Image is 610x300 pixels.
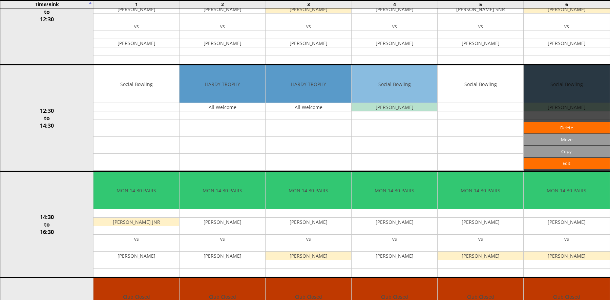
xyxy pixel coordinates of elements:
td: [PERSON_NAME] [93,252,179,260]
td: [PERSON_NAME] [266,5,351,14]
td: [PERSON_NAME] [352,103,437,111]
td: vs [180,235,265,243]
td: [PERSON_NAME] [438,39,523,47]
a: Edit [524,158,609,169]
td: 4 [352,0,438,8]
td: vs [93,235,179,243]
td: [PERSON_NAME] [438,218,523,226]
td: vs [524,22,609,30]
td: MON 14.30 PAIRS [180,172,265,209]
td: HARDY TROPHY [180,65,265,103]
td: vs [438,22,523,30]
td: 1 [93,0,180,8]
td: [PERSON_NAME] [524,39,609,47]
td: MON 14.30 PAIRS [266,172,351,209]
td: All Welcome [180,103,265,111]
td: [PERSON_NAME] [352,5,437,14]
td: [PERSON_NAME] [438,252,523,260]
td: 2 [180,0,266,8]
td: [PERSON_NAME] [180,39,265,47]
td: 6 [524,0,610,8]
td: [PERSON_NAME] [524,252,609,260]
td: [PERSON_NAME] [266,252,351,260]
td: Social Bowling [352,65,437,103]
td: vs [524,235,609,243]
td: MON 14.30 PAIRS [352,172,437,209]
td: vs [180,22,265,30]
td: [PERSON_NAME] [352,39,437,47]
td: vs [266,22,351,30]
input: Copy [524,146,609,157]
td: vs [266,235,351,243]
td: 5 [438,0,524,8]
td: Time/Rink [0,0,93,8]
td: [PERSON_NAME] [180,252,265,260]
td: [PERSON_NAME] [180,218,265,226]
td: 14:30 to 16:30 [0,171,93,278]
td: [PERSON_NAME] [352,252,437,260]
td: vs [352,235,437,243]
td: HARDY TROPHY [266,65,351,103]
td: 12:30 to 14:30 [0,65,93,171]
td: [PERSON_NAME] JNR [93,218,179,226]
td: [PERSON_NAME] [180,5,265,14]
td: [PERSON_NAME] [524,218,609,226]
td: [PERSON_NAME] SNR [438,5,523,14]
td: [PERSON_NAME] [266,39,351,47]
input: Move [524,134,609,145]
td: [PERSON_NAME] [524,5,609,14]
td: MON 14.30 PAIRS [524,172,609,209]
td: [PERSON_NAME] [93,5,179,14]
td: vs [438,235,523,243]
td: vs [352,22,437,30]
td: MON 14.30 PAIRS [438,172,523,209]
td: [PERSON_NAME] [266,218,351,226]
a: Delete [524,122,609,133]
td: vs [93,22,179,30]
td: Social Bowling [93,65,179,103]
td: All Welcome [266,103,351,111]
td: Social Bowling [438,65,523,103]
td: MON 14.30 PAIRS [93,172,179,209]
td: [PERSON_NAME] [93,39,179,47]
td: 3 [266,0,352,8]
td: [PERSON_NAME] [352,218,437,226]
